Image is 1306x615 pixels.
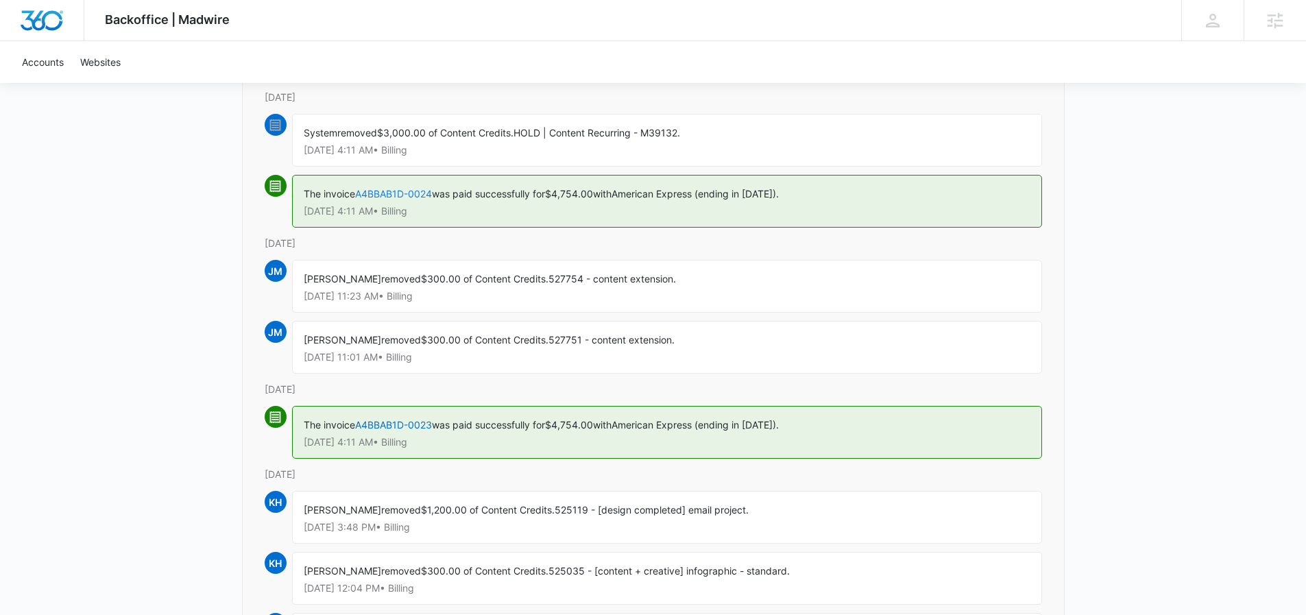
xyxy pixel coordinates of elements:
[304,206,1030,216] p: [DATE] 4:11 AM • Billing
[432,188,545,200] span: was paid successfully for
[14,41,72,83] a: Accounts
[421,273,548,285] span: $300.00 of Content Credits.
[381,504,421,516] span: removed
[265,552,287,574] span: KH
[265,491,287,513] span: KH
[304,188,355,200] span: The invoice
[377,127,513,138] span: $3,000.00 of Content Credits.
[304,127,337,138] span: System
[265,321,287,343] span: JM
[304,145,1030,155] p: [DATE] 4:11 AM • Billing
[304,334,381,346] span: [PERSON_NAME]
[72,41,129,83] a: Websites
[612,188,779,200] span: American Express (ending in [DATE]).
[105,12,230,27] span: Backoffice | Madwire
[421,504,555,516] span: $1,200.00 of Content Credits.
[548,273,676,285] span: 527754 - content extension.
[555,504,749,516] span: 525119 - [design completed] email project.
[304,352,1030,362] p: [DATE] 11:01 AM • Billing
[381,273,421,285] span: removed
[545,419,593,431] span: $4,754.00
[304,291,1030,301] p: [DATE] 11:23 AM • Billing
[381,334,421,346] span: removed
[304,419,355,431] span: The invoice
[421,565,548,577] span: $300.00 of Content Credits.
[265,90,1042,104] p: [DATE]
[304,522,1030,532] p: [DATE] 3:48 PM • Billing
[265,382,1042,396] p: [DATE]
[265,260,287,282] span: JM
[304,504,381,516] span: [PERSON_NAME]
[548,334,675,346] span: 527751 - content extension.
[337,127,377,138] span: removed
[304,583,1030,593] p: [DATE] 12:04 PM • Billing
[265,236,1042,250] p: [DATE]
[355,188,432,200] a: A4BBAB1D-0024
[355,419,432,431] a: A4BBAB1D-0023
[432,419,545,431] span: was paid successfully for
[304,565,381,577] span: [PERSON_NAME]
[545,188,593,200] span: $4,754.00
[265,467,1042,481] p: [DATE]
[612,419,779,431] span: American Express (ending in [DATE]).
[421,334,548,346] span: $300.00 of Content Credits.
[304,273,381,285] span: [PERSON_NAME]
[593,188,612,200] span: with
[304,437,1030,447] p: [DATE] 4:11 AM • Billing
[593,419,612,431] span: with
[381,565,421,577] span: removed
[548,565,790,577] span: 525035 - [content + creative] infographic - standard.
[513,127,680,138] span: HOLD | Content Recurring - M39132.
